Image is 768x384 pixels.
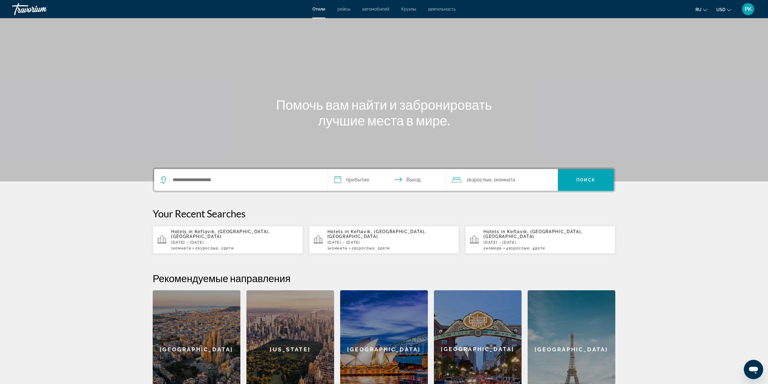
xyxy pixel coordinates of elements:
p: [DATE] - [DATE] [171,240,298,245]
span: , 4 [529,246,545,250]
span: 1 [171,246,191,250]
button: Hotels in Keflavik, [GEOGRAPHIC_DATA], [GEOGRAPHIC_DATA][DATE] - [DATE]2номера4Взрослые, 4Дети [465,226,615,254]
span: Взрослые [354,246,375,250]
span: 2 [195,246,218,250]
span: 1 [327,246,347,250]
span: Взрослые [509,246,529,250]
span: Комната [496,177,515,183]
span: Hotels in [327,229,349,234]
span: , 1 [491,176,515,184]
span: USD [716,7,725,12]
button: Change currency [716,5,731,14]
span: Keflavik, [GEOGRAPHIC_DATA], [GEOGRAPHIC_DATA] [327,229,426,239]
span: Keflavik, [GEOGRAPHIC_DATA], [GEOGRAPHIC_DATA] [171,229,270,239]
iframe: Button to launch messaging window [744,360,763,379]
span: Hotels in [171,229,193,234]
span: ru [695,7,701,12]
button: Search [558,169,614,191]
span: 2 [483,246,502,250]
span: Комната [173,246,191,250]
a: Travorium [12,1,73,17]
button: Hotels in Keflavik, [GEOGRAPHIC_DATA], [GEOGRAPHIC_DATA][DATE] - [DATE]1Комната2Взрослые, 2Дети [309,226,459,254]
p: [DATE] - [DATE] [327,240,454,245]
a: деятельность [428,7,456,11]
button: Travelers: 2 adults, 0 children [446,169,558,191]
span: , 2 [375,246,390,250]
input: Search hotel destination [172,175,319,184]
span: 2 [352,246,375,250]
span: Поиск [576,177,595,182]
button: Hotels in Keflavik, [GEOGRAPHIC_DATA], [GEOGRAPHIC_DATA][DATE] - [DATE]1Комната2Взрослые, 2Дети [153,226,303,254]
div: Search widget [154,169,614,191]
span: 2 [467,176,491,184]
span: номера [486,246,502,250]
span: 4 [506,246,529,250]
span: Дети [224,246,234,250]
span: Дети [380,246,390,250]
a: Круизы [401,7,416,11]
span: Взрослые [198,246,218,250]
button: Select check in and out date [328,169,446,191]
span: Hotels in [483,229,505,234]
p: [DATE] - [DATE] [483,240,610,245]
span: Взрослые [469,177,491,183]
span: , 2 [219,246,234,250]
a: автомобилей [362,7,389,11]
button: Change language [695,5,707,14]
h2: Рекомендуемые направления [153,272,615,284]
a: рейсы [337,7,350,11]
span: Комната [329,246,347,250]
span: PK [745,6,752,12]
button: User Menu [740,3,756,15]
a: Отели [312,7,325,11]
span: Дети [535,246,545,250]
h1: Помочь вам найти и забронировать лучшие места в мире. [271,97,497,128]
span: Keflavik, [GEOGRAPHIC_DATA], [GEOGRAPHIC_DATA] [483,229,582,239]
p: Your Recent Searches [153,207,615,220]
